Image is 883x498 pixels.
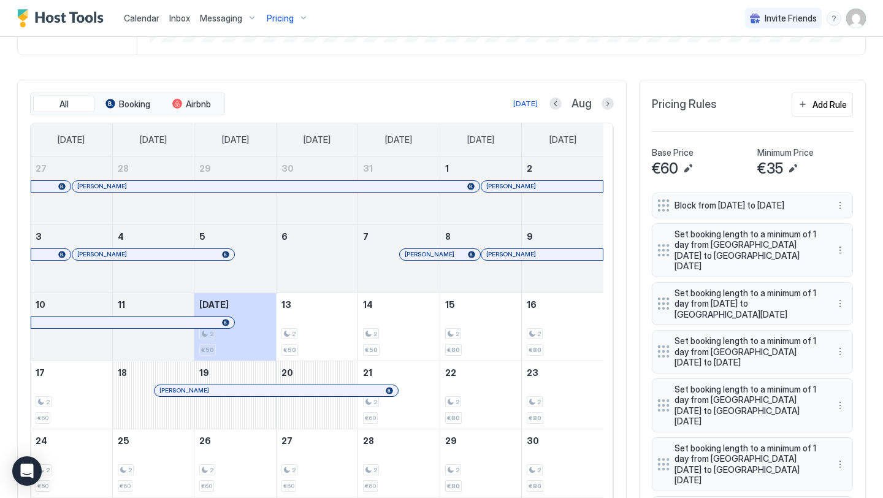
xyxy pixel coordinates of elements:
td: August 4, 2025 [112,224,194,293]
span: €50 [283,346,296,354]
a: August 8, 2025 [440,225,521,248]
td: August 20, 2025 [276,361,357,429]
span: 2 [373,466,377,474]
div: User profile [846,9,866,28]
span: Airbnb [186,99,211,110]
a: August 20, 2025 [277,361,357,384]
td: August 22, 2025 [440,361,521,429]
span: Set booking length to a minimum of 1 day from [DATE] to [GEOGRAPHIC_DATA][DATE] [675,288,820,320]
span: 2 [210,330,213,338]
td: August 8, 2025 [440,224,521,293]
span: €80 [529,482,541,490]
span: [DATE] [549,134,576,145]
a: August 4, 2025 [113,225,194,248]
span: 21 [363,367,372,378]
span: [PERSON_NAME] [486,250,536,258]
span: [DATE] [385,134,412,145]
span: [DATE] [467,134,494,145]
span: Block from [DATE] to [DATE] [675,200,820,211]
td: August 17, 2025 [31,361,112,429]
span: Minimum Price [757,147,814,158]
span: 2 [373,330,377,338]
span: Invite Friends [765,13,817,24]
div: menu [833,296,847,311]
span: 27 [36,163,47,174]
a: August 5, 2025 [194,225,275,248]
td: July 28, 2025 [112,157,194,225]
span: Set booking length to a minimum of 1 day from [GEOGRAPHIC_DATA][DATE] to [GEOGRAPHIC_DATA][DATE] [675,384,820,427]
button: Next month [602,98,614,110]
span: 15 [445,299,455,310]
div: [PERSON_NAME] [77,182,475,190]
span: Set booking length to a minimum of 1 day from [GEOGRAPHIC_DATA][DATE] to [GEOGRAPHIC_DATA][DATE] [675,229,820,272]
td: August 2, 2025 [522,157,603,225]
span: 27 [281,435,292,446]
span: €35 [757,159,783,178]
span: €60 [37,414,48,422]
a: August 6, 2025 [277,225,357,248]
button: Add Rule [792,93,853,117]
span: [PERSON_NAME] [77,250,127,258]
span: €50 [201,346,214,354]
span: 2 [456,330,459,338]
a: Host Tools Logo [17,9,109,28]
span: 5 [199,231,205,242]
span: 29 [445,435,457,446]
span: €60 [283,482,294,490]
span: 2 [456,466,459,474]
a: Calendar [124,12,159,25]
td: August 28, 2025 [358,429,440,497]
td: August 6, 2025 [276,224,357,293]
span: 2 [46,466,50,474]
button: Previous month [549,98,562,110]
span: Aug [571,97,592,111]
span: 4 [118,231,124,242]
div: menu [833,344,847,359]
span: Base Price [652,147,694,158]
td: August 3, 2025 [31,224,112,293]
button: [DATE] [511,96,540,111]
span: 2 [373,398,377,406]
a: Wednesday [291,123,343,156]
button: More options [833,243,847,258]
a: Sunday [45,123,97,156]
td: August 14, 2025 [358,293,440,361]
span: [PERSON_NAME] [486,182,536,190]
span: €60 [652,159,678,178]
span: Booking [119,99,150,110]
span: €60 [37,482,48,490]
span: 14 [363,299,373,310]
td: August 19, 2025 [194,361,276,429]
a: August 12, 2025 [194,293,275,316]
a: Thursday [373,123,424,156]
span: 2 [537,398,541,406]
a: August 17, 2025 [31,361,112,384]
span: €80 [447,346,460,354]
span: 26 [199,435,211,446]
a: August 18, 2025 [113,361,194,384]
button: More options [833,457,847,472]
div: menu [833,243,847,258]
div: [PERSON_NAME] [159,386,394,394]
button: More options [833,398,847,413]
span: 2 [527,163,532,174]
a: Friday [455,123,506,156]
span: [DATE] [140,134,167,145]
a: August 15, 2025 [440,293,521,316]
a: August 23, 2025 [522,361,603,384]
a: August 7, 2025 [358,225,439,248]
td: August 5, 2025 [194,224,276,293]
a: July 27, 2025 [31,157,112,180]
div: [PERSON_NAME] [77,250,230,258]
a: August 16, 2025 [522,293,603,316]
a: August 1, 2025 [440,157,521,180]
div: menu [833,457,847,472]
div: menu [827,11,841,26]
td: July 27, 2025 [31,157,112,225]
a: July 31, 2025 [358,157,439,180]
a: August 19, 2025 [194,361,275,384]
div: Add Rule [812,98,847,111]
a: August 24, 2025 [31,429,112,452]
td: August 18, 2025 [112,361,194,429]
